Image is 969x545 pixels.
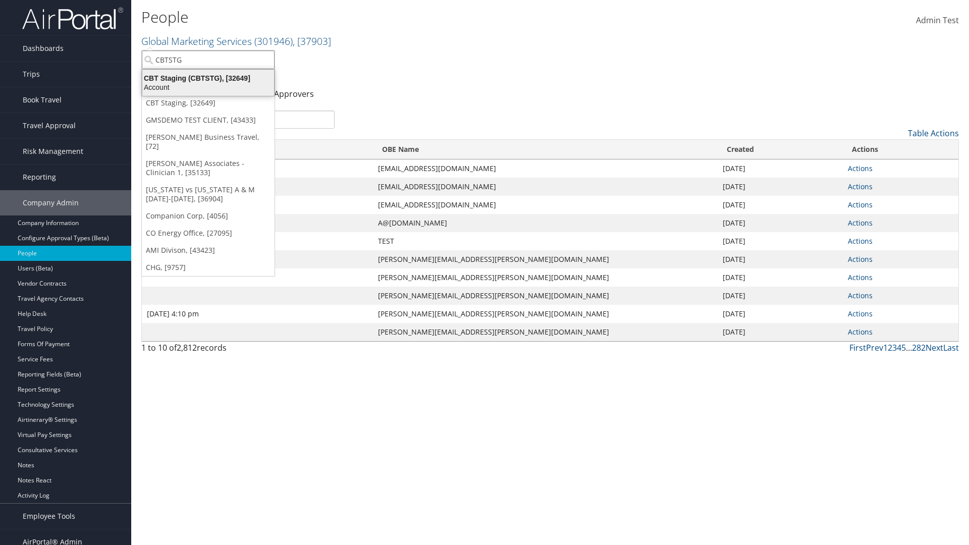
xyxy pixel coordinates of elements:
td: [PERSON_NAME][EMAIL_ADDRESS][PERSON_NAME][DOMAIN_NAME] [373,323,718,341]
span: … [906,342,912,353]
td: [DATE] [718,178,843,196]
a: 282 [912,342,926,353]
a: Actions [848,182,873,191]
span: Company Admin [23,190,79,215]
td: [PERSON_NAME][EMAIL_ADDRESS][PERSON_NAME][DOMAIN_NAME] [373,287,718,305]
a: Global Marketing Services [141,34,331,48]
a: 2 [888,342,892,353]
a: Next [926,342,943,353]
a: Approvers [274,88,314,99]
a: Actions [848,291,873,300]
span: ( 301946 ) [254,34,293,48]
a: CO Energy Office, [27095] [142,225,275,242]
a: First [849,342,866,353]
span: Book Travel [23,87,62,113]
span: Reporting [23,165,56,190]
a: CBT Staging, [32649] [142,94,275,112]
a: [PERSON_NAME] Associates - Clinician 1, [35133] [142,155,275,181]
a: Actions [848,327,873,337]
td: [DATE] 4:10 pm [142,305,373,323]
img: airportal-logo.png [22,7,123,30]
a: [PERSON_NAME] Business Travel, [72] [142,129,275,155]
td: [DATE] [718,214,843,232]
a: GMSDEMO TEST CLIENT, [43433] [142,112,275,129]
td: [DATE] [718,287,843,305]
input: Search Accounts [142,50,275,69]
a: Actions [848,254,873,264]
span: Risk Management [23,139,83,164]
span: , [ 37903 ] [293,34,331,48]
a: Actions [848,163,873,173]
div: Account [136,83,280,92]
a: Prev [866,342,883,353]
span: Dashboards [23,36,64,61]
div: 1 to 10 of records [141,342,335,359]
a: Actions [848,200,873,209]
th: Actions [843,140,958,159]
a: Actions [848,272,873,282]
td: TEST [373,232,718,250]
td: [DATE] [718,250,843,268]
a: Actions [848,218,873,228]
td: [DATE] [718,305,843,323]
td: A@[DOMAIN_NAME] [373,214,718,232]
td: [DATE] [718,196,843,214]
td: [PERSON_NAME][EMAIL_ADDRESS][PERSON_NAME][DOMAIN_NAME] [373,305,718,323]
a: 5 [901,342,906,353]
h1: People [141,7,686,28]
a: Actions [848,309,873,318]
td: [DATE] [718,323,843,341]
a: AMI Divison, [43423] [142,242,275,259]
span: Trips [23,62,40,87]
a: 4 [897,342,901,353]
td: [EMAIL_ADDRESS][DOMAIN_NAME] [373,178,718,196]
th: Created: activate to sort column ascending [718,140,843,159]
td: [EMAIL_ADDRESS][DOMAIN_NAME] [373,196,718,214]
span: Travel Approval [23,113,76,138]
td: [PERSON_NAME][EMAIL_ADDRESS][PERSON_NAME][DOMAIN_NAME] [373,250,718,268]
td: [DATE] [718,268,843,287]
a: 1 [883,342,888,353]
a: Companion Corp, [4056] [142,207,275,225]
a: Actions [848,236,873,246]
a: CHG, [9757] [142,259,275,276]
a: Table Actions [908,128,959,139]
td: [EMAIL_ADDRESS][DOMAIN_NAME] [373,159,718,178]
span: 2,812 [177,342,197,353]
th: OBE Name: activate to sort column ascending [373,140,718,159]
a: [US_STATE] vs [US_STATE] A & M [DATE]-[DATE], [36904] [142,181,275,207]
a: Last [943,342,959,353]
span: Employee Tools [23,504,75,529]
td: [PERSON_NAME][EMAIL_ADDRESS][PERSON_NAME][DOMAIN_NAME] [373,268,718,287]
td: [DATE] [718,159,843,178]
a: 3 [892,342,897,353]
a: Admin Test [916,5,959,36]
div: CBT Staging (CBTSTG), [32649] [136,74,280,83]
span: Admin Test [916,15,959,26]
td: [DATE] [718,232,843,250]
